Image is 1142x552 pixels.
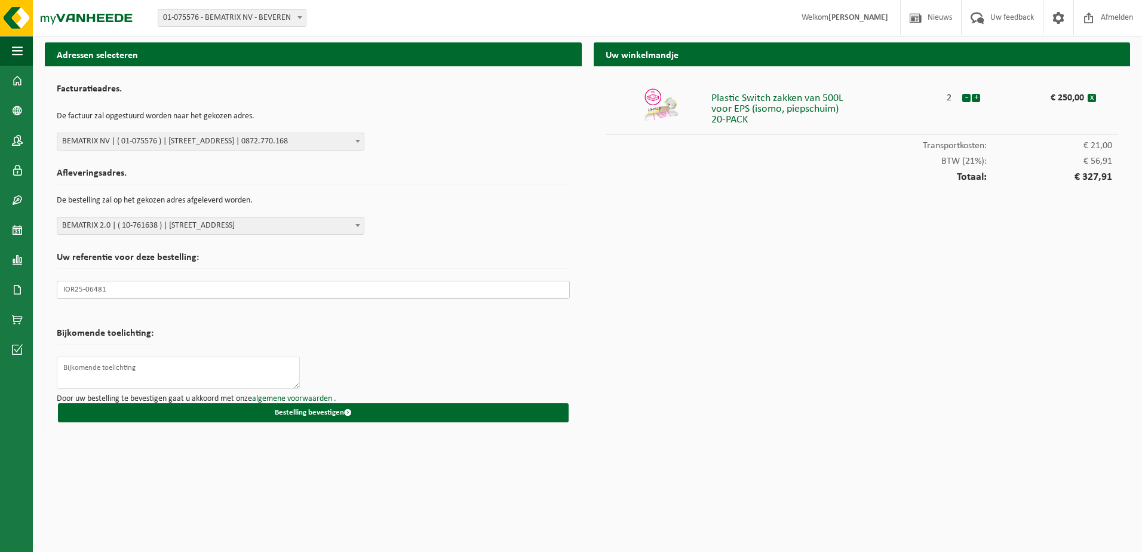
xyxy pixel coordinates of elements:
[962,94,971,102] button: -
[57,84,570,100] h2: Facturatieadres.
[711,87,937,125] div: Plastic Switch zakken van 500L voor EPS (isomo, piepschuim) 20-PACK
[972,94,980,102] button: +
[57,217,364,234] span: BEMATRIX 2.0 | ( 10-761638 ) | INDUSTRIEWEG 47, 8800 BEVEREN
[987,172,1112,183] span: € 327,91
[987,141,1112,151] span: € 21,00
[937,87,962,103] div: 2
[594,42,1131,66] h2: Uw winkelmandje
[1012,87,1087,103] div: € 250,00
[1088,94,1096,102] button: x
[57,395,570,403] p: Door uw bestelling te bevestigen gaat u akkoord met onze
[57,329,154,345] h2: Bijkomende toelichting:
[57,281,570,299] input: Uw referentie voor deze bestelling
[57,191,570,211] p: De bestelling zal op het gekozen adres afgeleverd worden.
[58,403,569,422] button: Bestelling bevestigen
[158,10,306,26] span: 01-075576 - BEMATRIX NV - BEVEREN
[57,106,570,127] p: De factuur zal opgestuurd worden naar het gekozen adres.
[828,13,888,22] strong: [PERSON_NAME]
[252,394,336,403] a: algemene voorwaarden .
[606,135,1119,151] div: Transportkosten:
[57,253,570,269] h2: Uw referentie voor deze bestelling:
[57,133,364,150] span: BEMATRIX NV | ( 01-075576 ) | WIJNENDALESTRAAT 174, 8800 BEVEREN | 0872.770.168
[987,157,1112,166] span: € 56,91
[57,168,570,185] h2: Afleveringsadres.
[57,217,364,235] span: BEMATRIX 2.0 | ( 10-761638 ) | INDUSTRIEWEG 47, 8800 BEVEREN
[606,151,1119,166] div: BTW (21%):
[158,9,306,27] span: 01-075576 - BEMATRIX NV - BEVEREN
[606,166,1119,183] div: Totaal:
[643,87,679,123] img: 01-999956
[45,42,582,66] h2: Adressen selecteren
